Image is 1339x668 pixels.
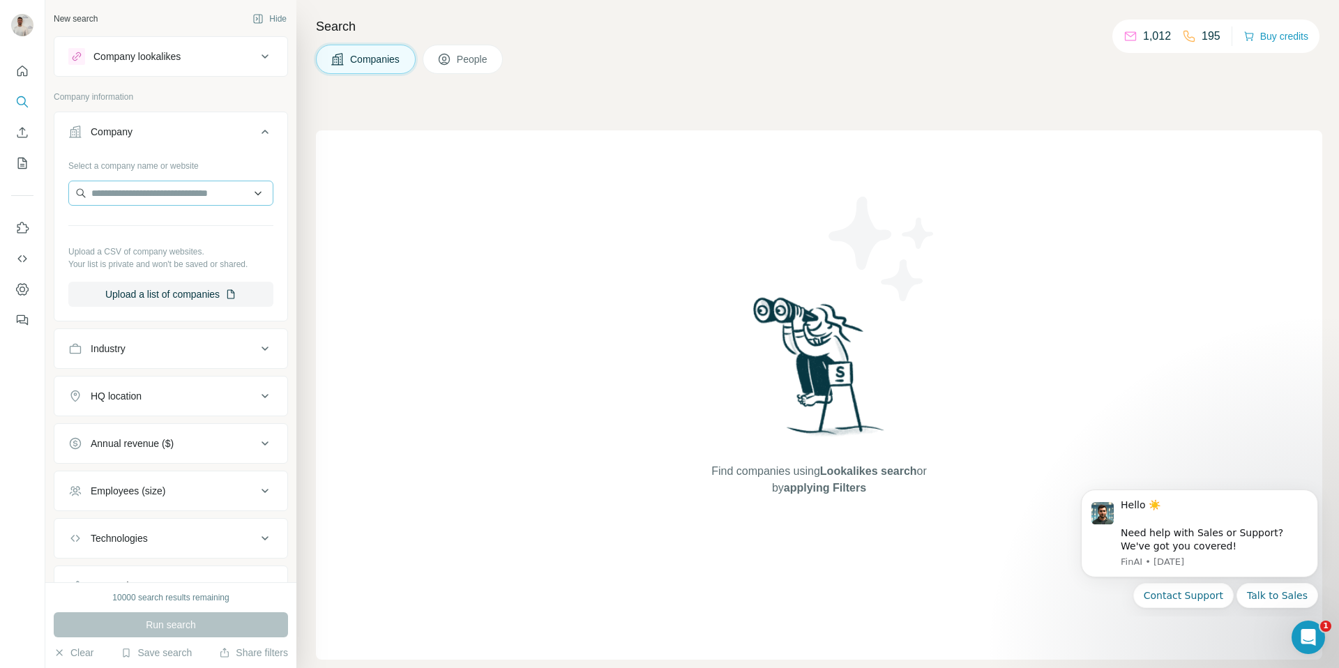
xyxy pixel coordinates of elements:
[54,569,287,602] button: Keywords
[68,245,273,258] p: Upload a CSV of company websites.
[11,151,33,176] button: My lists
[11,89,33,114] button: Search
[219,646,288,660] button: Share filters
[457,52,489,66] span: People
[91,484,165,498] div: Employees (size)
[91,437,174,450] div: Annual revenue ($)
[316,17,1322,36] h4: Search
[112,591,229,604] div: 10000 search results remaining
[1143,28,1171,45] p: 1,012
[54,91,288,103] p: Company information
[1202,28,1220,45] p: 195
[784,482,866,494] span: applying Filters
[54,474,287,508] button: Employees (size)
[54,40,287,73] button: Company lookalikes
[91,531,148,545] div: Technologies
[54,646,93,660] button: Clear
[54,332,287,365] button: Industry
[243,8,296,29] button: Hide
[54,427,287,460] button: Annual revenue ($)
[11,120,33,145] button: Enrich CSV
[11,308,33,333] button: Feedback
[91,389,142,403] div: HQ location
[54,522,287,555] button: Technologies
[68,282,273,307] button: Upload a list of companies
[68,154,273,172] div: Select a company name or website
[93,50,181,63] div: Company lookalikes
[11,215,33,241] button: Use Surfe on LinkedIn
[820,465,917,477] span: Lookalikes search
[350,52,401,66] span: Companies
[91,342,126,356] div: Industry
[11,14,33,36] img: Avatar
[54,13,98,25] div: New search
[91,579,133,593] div: Keywords
[54,379,287,413] button: HQ location
[1320,621,1331,632] span: 1
[707,463,930,496] span: Find companies using or by
[11,277,33,302] button: Dashboard
[68,258,273,271] p: Your list is private and won't be saved or shared.
[1243,26,1308,46] button: Buy credits
[91,125,133,139] div: Company
[819,186,945,312] img: Surfe Illustration - Stars
[11,59,33,84] button: Quick start
[1292,621,1325,654] iframe: Intercom live chat
[54,115,287,154] button: Company
[1060,477,1339,616] iframe: Intercom notifications message
[11,246,33,271] button: Use Surfe API
[121,646,192,660] button: Save search
[747,294,892,449] img: Surfe Illustration - Woman searching with binoculars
